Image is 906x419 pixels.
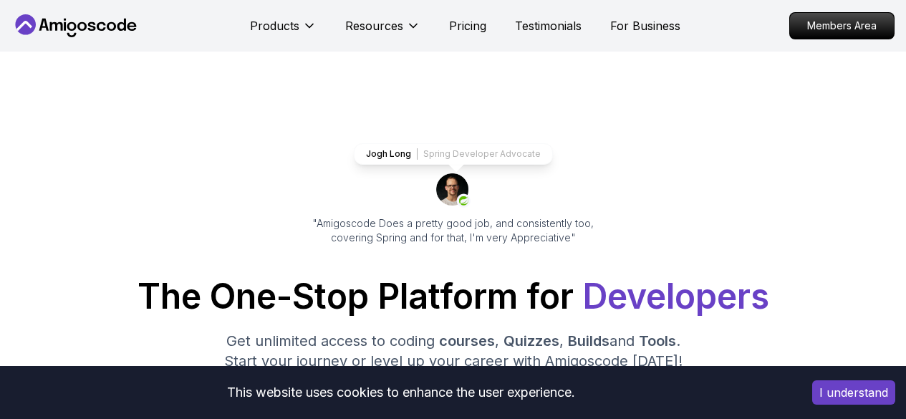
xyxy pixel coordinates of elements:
p: Members Area [790,13,894,39]
p: Resources [345,17,403,34]
span: Tools [639,332,676,350]
p: Jogh Long [366,148,411,160]
button: Products [250,17,317,46]
img: josh long [436,173,471,208]
button: Resources [345,17,420,46]
a: For Business [610,17,680,34]
span: Builds [568,332,609,350]
p: Get unlimited access to coding , , and . Start your journey or level up your career with Amigosco... [213,331,694,371]
p: Spring Developer Advocate [423,148,541,160]
button: Accept cookies [812,380,895,405]
span: Developers [582,275,769,317]
p: Products [250,17,299,34]
a: Members Area [789,12,895,39]
span: Quizzes [503,332,559,350]
a: Testimonials [515,17,582,34]
p: "Amigoscode Does a pretty good job, and consistently too, covering Spring and for that, I'm very ... [293,216,614,245]
h1: The One-Stop Platform for [11,279,895,314]
a: Pricing [449,17,486,34]
div: This website uses cookies to enhance the user experience. [11,377,791,408]
span: courses [439,332,495,350]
